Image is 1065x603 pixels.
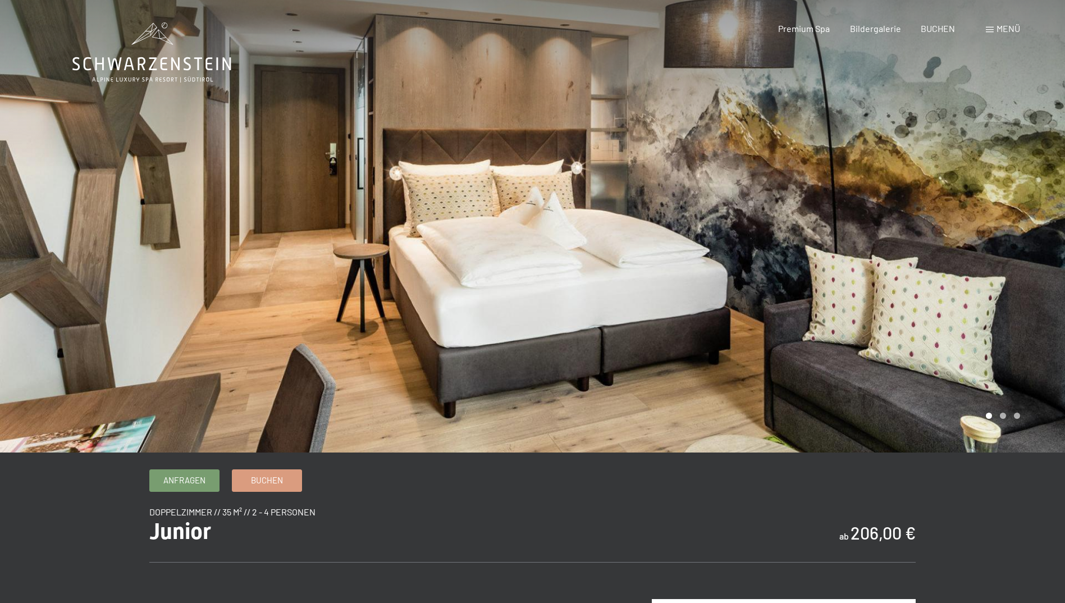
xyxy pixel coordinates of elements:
[163,474,205,486] span: Anfragen
[149,518,211,545] span: Junior
[997,23,1020,34] span: Menü
[150,470,219,491] a: Anfragen
[778,23,830,34] a: Premium Spa
[839,531,849,541] span: ab
[921,23,955,34] a: BUCHEN
[851,523,916,543] b: 206,00 €
[850,23,901,34] a: Bildergalerie
[232,470,301,491] a: Buchen
[149,506,316,517] span: Doppelzimmer // 35 m² // 2 - 4 Personen
[251,474,283,486] span: Buchen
